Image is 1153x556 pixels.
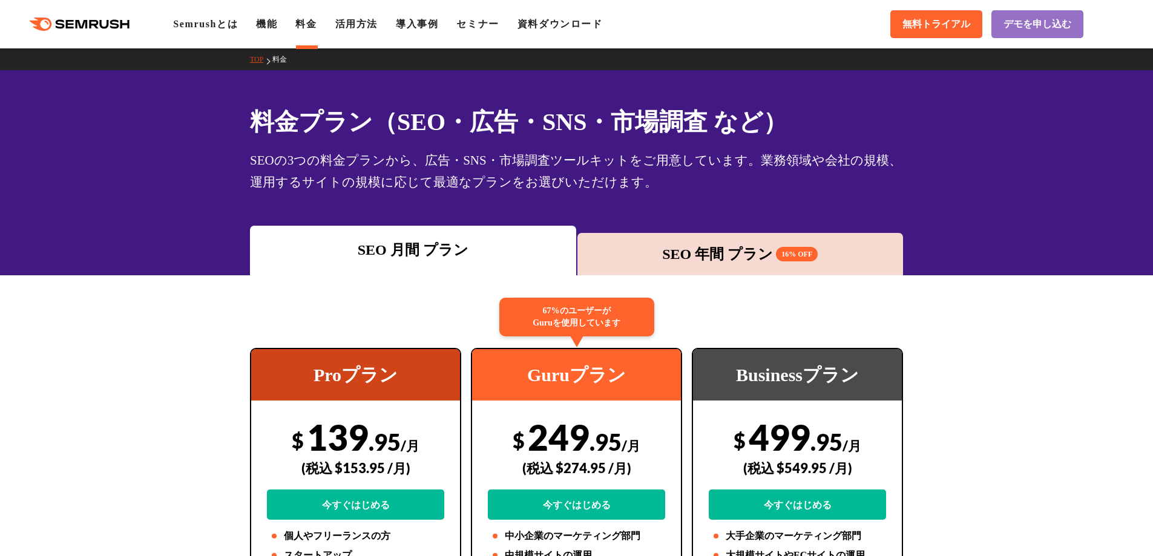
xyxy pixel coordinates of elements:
li: 大手企業のマーケティング部門 [709,529,886,543]
span: $ [513,428,525,453]
div: 249 [488,416,665,520]
span: 無料トライアル [902,18,970,31]
a: TOP [250,55,272,64]
a: 料金 [272,55,296,64]
div: 67%のユーザーが Guruを使用しています [499,298,654,336]
div: (税込 $153.95 /月) [267,446,444,489]
li: 中小企業のマーケティング部門 [488,529,665,543]
span: .95 [590,428,622,456]
div: SEO 月間 プラン [256,239,570,261]
li: 個人やフリーランスの方 [267,529,444,543]
a: 無料トライアル [890,10,982,38]
div: SEO 年間 プラン [583,243,898,265]
div: 139 [267,416,444,520]
div: (税込 $274.95 /月) [488,446,665,489]
a: セミナー [456,19,499,29]
a: 活用方法 [335,19,378,29]
a: 資料ダウンロード [517,19,603,29]
div: Businessプラン [693,349,902,401]
span: /月 [401,437,419,454]
span: 16% OFF [776,247,818,261]
span: /月 [622,437,640,454]
div: Proプラン [251,349,460,401]
a: 機能 [256,19,277,29]
a: 今すぐはじめる [709,489,886,520]
a: Semrushとは [173,19,238,29]
a: 今すぐはじめる [267,489,444,520]
a: デモを申し込む [991,10,1083,38]
span: .95 [810,428,843,456]
div: Guruプラン [472,349,681,401]
h1: 料金プラン（SEO・広告・SNS・市場調査 など） [250,104,903,140]
span: デモを申し込む [1004,18,1071,31]
span: .95 [369,428,401,456]
a: 料金 [295,19,317,29]
span: /月 [843,437,861,454]
span: $ [734,428,746,453]
div: (税込 $549.95 /月) [709,446,886,489]
a: 今すぐはじめる [488,489,665,520]
div: 499 [709,416,886,520]
div: SEOの3つの料金プランから、広告・SNS・市場調査ツールキットをご用意しています。業務領域や会社の規模、運用するサイトの規模に応じて最適なプランをお選びいただけます。 [250,149,903,193]
span: $ [292,428,304,453]
a: 導入事例 [396,19,438,29]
